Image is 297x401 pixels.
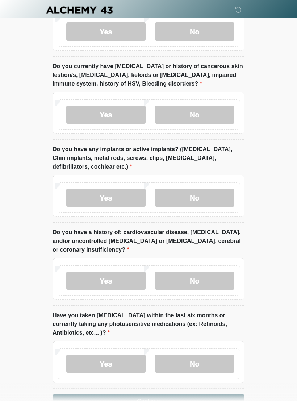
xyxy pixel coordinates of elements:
label: Do you have any implants or active implants? ([MEDICAL_DATA], Chin implants, metal rods, screws, ... [53,145,244,171]
label: No [155,355,234,373]
label: Yes [66,106,146,124]
label: No [155,189,234,207]
label: Do you currently have [MEDICAL_DATA] or history of cancerous skin lestion/s, [MEDICAL_DATA], kelo... [53,62,244,88]
label: Yes [66,189,146,207]
label: Do you have a history of: cardiovascular disease, [MEDICAL_DATA], and/or uncontrolled [MEDICAL_DA... [53,228,244,254]
label: Have you taken [MEDICAL_DATA] within the last six months or currently taking any photosensitive m... [53,311,244,337]
label: No [155,106,234,124]
img: Alchemy 43 Logo [45,5,113,15]
label: No [155,272,234,290]
label: No [155,22,234,41]
label: Yes [66,355,146,373]
label: Yes [66,272,146,290]
label: Yes [66,22,146,41]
